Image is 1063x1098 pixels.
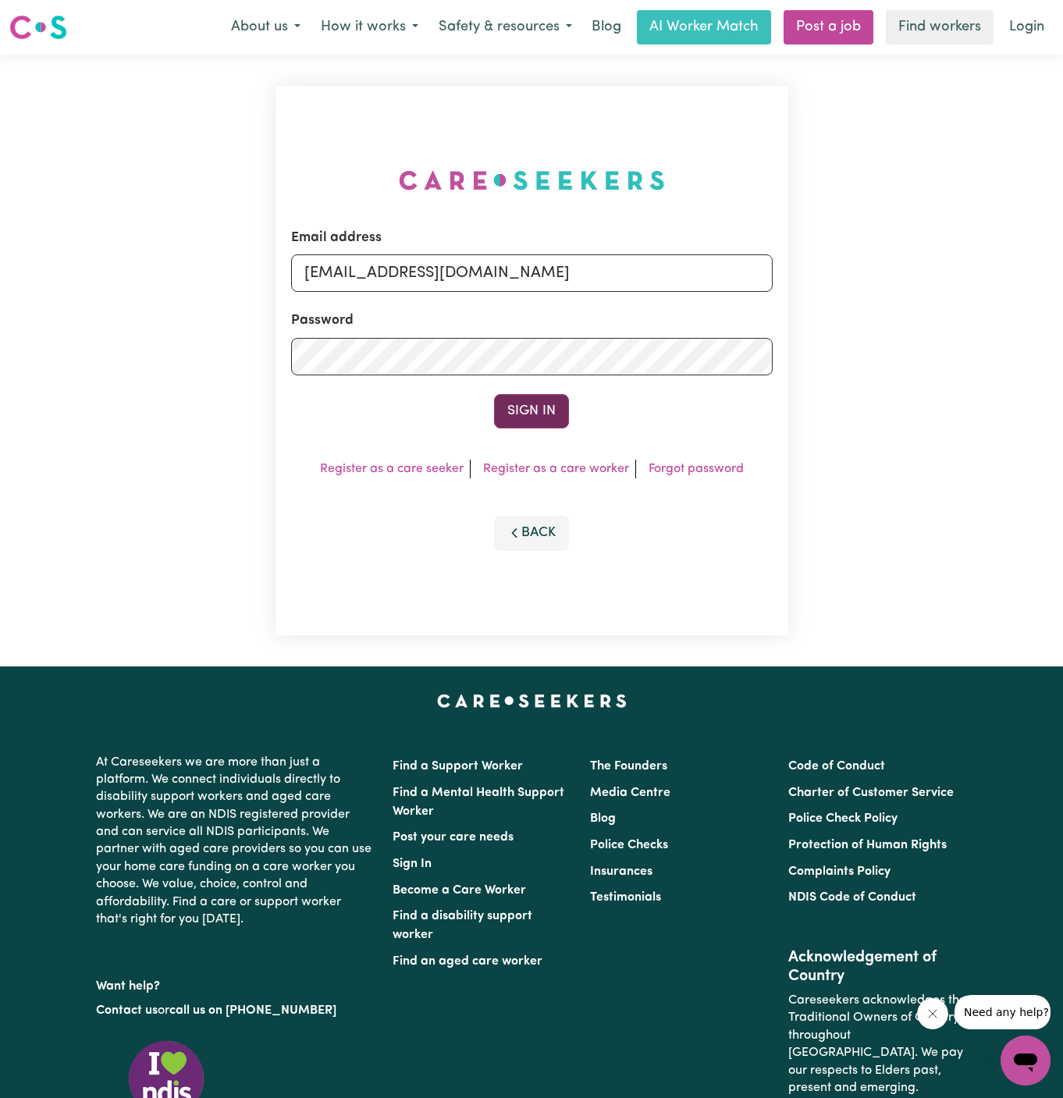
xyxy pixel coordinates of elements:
[291,254,773,292] input: Email address
[483,463,629,475] a: Register as a care worker
[96,972,374,995] p: Want help?
[428,11,582,44] button: Safety & resources
[96,1004,158,1017] a: Contact us
[955,995,1051,1029] iframe: Message from company
[788,865,891,878] a: Complaints Policy
[788,839,947,851] a: Protection of Human Rights
[788,948,967,986] h2: Acknowledgement of Country
[784,10,873,44] a: Post a job
[393,858,432,870] a: Sign In
[1001,1036,1051,1086] iframe: Button to launch messaging window
[393,884,526,897] a: Become a Care Worker
[437,695,627,707] a: Careseekers home page
[1000,10,1054,44] a: Login
[393,910,532,941] a: Find a disability support worker
[590,787,670,799] a: Media Centre
[393,831,514,844] a: Post your care needs
[637,10,771,44] a: AI Worker Match
[9,9,67,45] a: Careseekers logo
[494,516,569,550] button: Back
[886,10,994,44] a: Find workers
[917,998,948,1029] iframe: Close message
[291,228,382,248] label: Email address
[96,996,374,1025] p: or
[590,760,667,773] a: The Founders
[788,812,898,825] a: Police Check Policy
[291,311,354,331] label: Password
[494,394,569,428] button: Sign In
[169,1004,336,1017] a: call us on [PHONE_NUMBER]
[393,760,523,773] a: Find a Support Worker
[590,865,652,878] a: Insurances
[221,11,311,44] button: About us
[590,812,616,825] a: Blog
[9,13,67,41] img: Careseekers logo
[96,748,374,935] p: At Careseekers we are more than just a platform. We connect individuals directly to disability su...
[649,463,744,475] a: Forgot password
[393,787,564,818] a: Find a Mental Health Support Worker
[590,839,668,851] a: Police Checks
[590,891,661,904] a: Testimonials
[393,955,542,968] a: Find an aged care worker
[320,463,464,475] a: Register as a care seeker
[582,10,631,44] a: Blog
[788,760,885,773] a: Code of Conduct
[788,891,916,904] a: NDIS Code of Conduct
[788,787,954,799] a: Charter of Customer Service
[311,11,428,44] button: How it works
